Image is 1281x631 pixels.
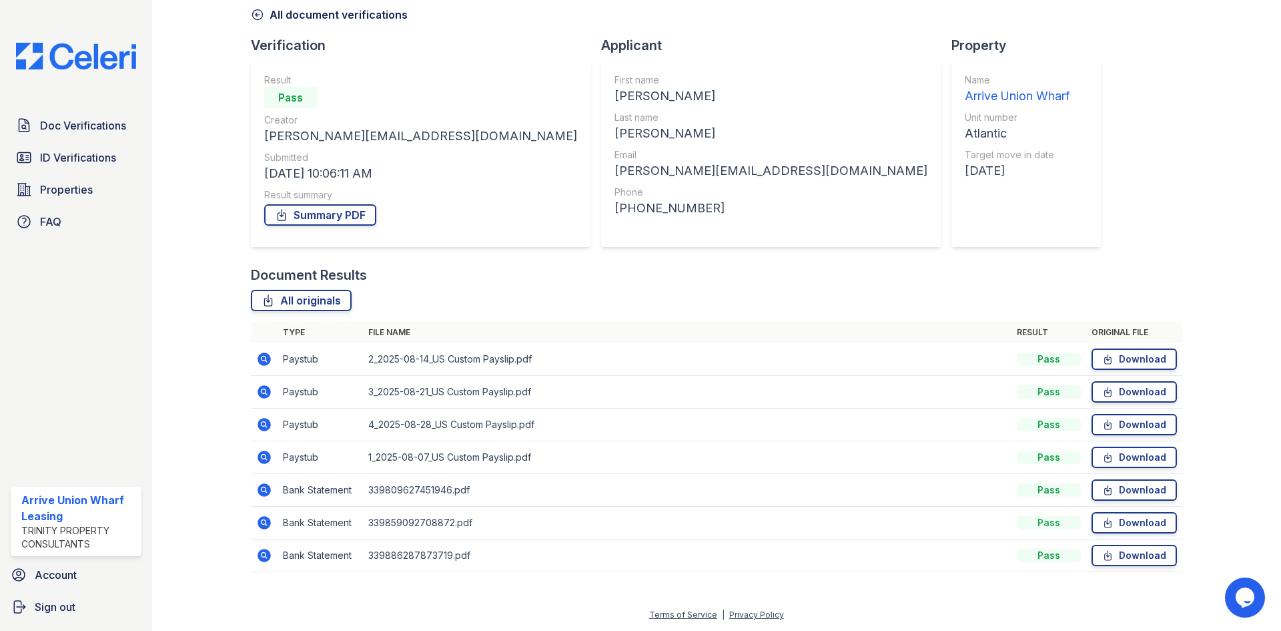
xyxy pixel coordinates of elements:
[1017,549,1081,562] div: Pass
[251,36,601,55] div: Verification
[965,162,1070,180] div: [DATE]
[965,124,1070,143] div: Atlantic
[1086,322,1182,343] th: Original file
[278,540,363,572] td: Bank Statement
[278,474,363,507] td: Bank Statement
[1092,349,1177,370] a: Download
[278,507,363,540] td: Bank Statement
[5,594,147,620] a: Sign out
[278,322,363,343] th: Type
[11,112,141,139] a: Doc Verifications
[601,36,951,55] div: Applicant
[264,127,577,146] div: [PERSON_NAME][EMAIL_ADDRESS][DOMAIN_NAME]
[21,492,136,524] div: Arrive Union Wharf Leasing
[649,610,717,620] a: Terms of Service
[363,376,1011,409] td: 3_2025-08-21_US Custom Payslip.pdf
[363,540,1011,572] td: 339886287873719.pdf
[278,343,363,376] td: Paystub
[614,148,927,162] div: Email
[1017,385,1081,399] div: Pass
[5,43,147,69] img: CE_Logo_Blue-a8612792a0a2168367f1c8372b55b34899dd931a85d93a1a3d3e32e68fde9ad4.png
[614,87,927,106] div: [PERSON_NAME]
[264,114,577,127] div: Creator
[1011,322,1086,343] th: Result
[1092,381,1177,403] a: Download
[951,36,1112,55] div: Property
[614,162,927,180] div: [PERSON_NAME][EMAIL_ADDRESS][DOMAIN_NAME]
[264,188,577,202] div: Result summary
[251,7,408,23] a: All document verifications
[5,562,147,588] a: Account
[965,87,1070,106] div: Arrive Union Wharf
[363,474,1011,507] td: 339809627451946.pdf
[278,409,363,441] td: Paystub
[278,441,363,474] td: Paystub
[264,164,577,183] div: [DATE] 10:06:11 AM
[264,73,577,87] div: Result
[722,610,725,620] div: |
[1092,479,1177,501] a: Download
[1017,418,1081,431] div: Pass
[40,182,93,198] span: Properties
[1017,483,1081,497] div: Pass
[40,214,61,230] span: FAQ
[264,87,318,108] div: Pass
[965,73,1070,87] div: Name
[35,599,75,615] span: Sign out
[11,144,141,171] a: ID Verifications
[729,610,784,620] a: Privacy Policy
[1017,516,1081,530] div: Pass
[363,343,1011,376] td: 2_2025-08-14_US Custom Payslip.pdf
[278,376,363,409] td: Paystub
[11,176,141,203] a: Properties
[1092,545,1177,566] a: Download
[1017,451,1081,464] div: Pass
[363,507,1011,540] td: 339859092708872.pdf
[363,322,1011,343] th: File name
[264,151,577,164] div: Submitted
[1092,512,1177,534] a: Download
[40,150,116,166] span: ID Verifications
[40,118,126,134] span: Doc Verifications
[264,204,376,226] a: Summary PDF
[21,524,136,551] div: Trinity Property Consultants
[1092,447,1177,468] a: Download
[11,208,141,235] a: FAQ
[614,111,927,124] div: Last name
[614,199,927,218] div: [PHONE_NUMBER]
[614,186,927,199] div: Phone
[965,73,1070,106] a: Name Arrive Union Wharf
[1092,414,1177,435] a: Download
[1225,578,1268,618] iframe: chat widget
[965,111,1070,124] div: Unit number
[614,73,927,87] div: First name
[35,567,77,583] span: Account
[251,290,352,311] a: All originals
[1017,353,1081,366] div: Pass
[965,148,1070,162] div: Target move in date
[614,124,927,143] div: [PERSON_NAME]
[251,266,367,284] div: Document Results
[363,441,1011,474] td: 1_2025-08-07_US Custom Payslip.pdf
[363,409,1011,441] td: 4_2025-08-28_US Custom Payslip.pdf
